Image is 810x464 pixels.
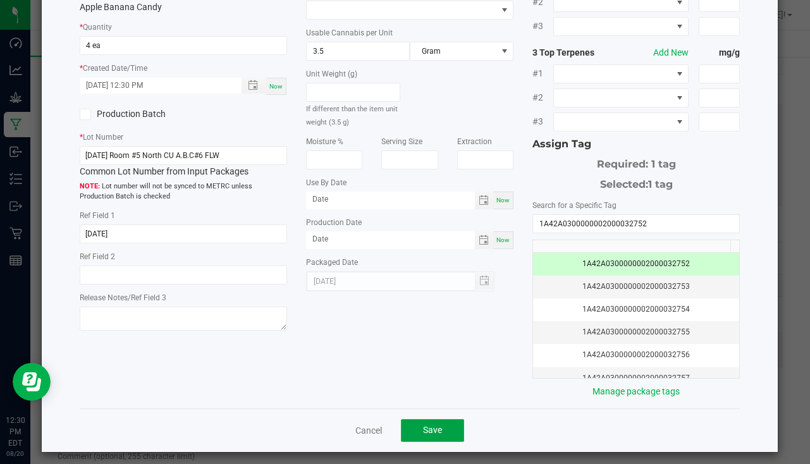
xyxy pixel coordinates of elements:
[532,46,615,59] strong: 3 Top Terpenes
[410,42,497,60] span: Gram
[80,210,115,221] label: Ref Field 1
[532,200,617,211] label: Search for a Specific Tag
[532,115,553,128] span: #3
[699,46,740,59] strong: mg/g
[457,136,492,147] label: Extraction
[306,68,357,80] label: Unit Weight (g)
[306,231,475,247] input: Date
[532,67,553,80] span: #1
[541,258,732,270] div: 1A42A0300000002000032752
[83,63,147,74] label: Created Date/Time
[541,372,732,384] div: 1A42A0300000002000032757
[592,386,680,396] a: Manage package tags
[83,21,112,33] label: Quantity
[475,192,493,209] span: Toggle calendar
[269,83,283,90] span: Now
[306,105,398,126] small: If different than the item unit weight (3.5 g)
[532,20,553,33] span: #3
[80,2,162,12] span: Apple Banana Candy
[401,419,464,442] button: Save
[306,177,347,188] label: Use By Date
[306,257,358,268] label: Packaged Date
[532,172,740,192] div: Selected:
[80,146,287,178] div: Common Lot Number from Input Packages
[306,217,362,228] label: Production Date
[541,303,732,315] div: 1A42A0300000002000032754
[306,136,343,147] label: Moisture %
[423,425,442,435] span: Save
[496,236,510,243] span: Now
[80,107,174,121] label: Production Batch
[553,64,689,83] span: NO DATA FOUND
[553,113,689,131] span: NO DATA FOUND
[80,292,166,303] label: Release Notes/Ref Field 3
[13,363,51,401] iframe: Resource center
[80,78,228,94] input: Created Datetime
[532,91,553,104] span: #2
[648,178,673,190] span: 1 tag
[532,137,740,152] div: Assign Tag
[553,89,689,107] span: NO DATA FOUND
[242,78,266,94] span: Toggle popup
[381,136,422,147] label: Serving Size
[475,231,493,249] span: Toggle calendar
[541,326,732,338] div: 1A42A0300000002000032755
[355,424,382,437] a: Cancel
[541,281,732,293] div: 1A42A0300000002000032753
[306,27,393,39] label: Usable Cannabis per Unit
[653,46,689,59] button: Add New
[80,181,287,202] span: Lot number will not be synced to METRC unless Production Batch is checked
[541,349,732,361] div: 1A42A0300000002000032756
[306,192,475,207] input: Date
[496,197,510,204] span: Now
[532,152,740,172] div: Required: 1 tag
[83,131,123,143] label: Lot Number
[80,251,115,262] label: Ref Field 2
